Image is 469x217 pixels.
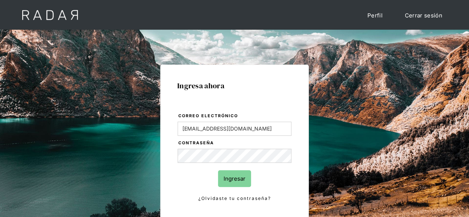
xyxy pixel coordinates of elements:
input: Ingresar [218,170,251,187]
h1: Ingresa ahora [177,82,292,90]
a: Perfil [360,7,390,23]
input: bruce@wayne.com [178,122,291,136]
label: Correo electrónico [178,112,291,120]
a: ¿Olvidaste tu contraseña? [178,194,291,203]
form: Login Form [177,112,292,203]
label: Contraseña [178,139,291,147]
a: Cerrar sesión [397,7,450,23]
